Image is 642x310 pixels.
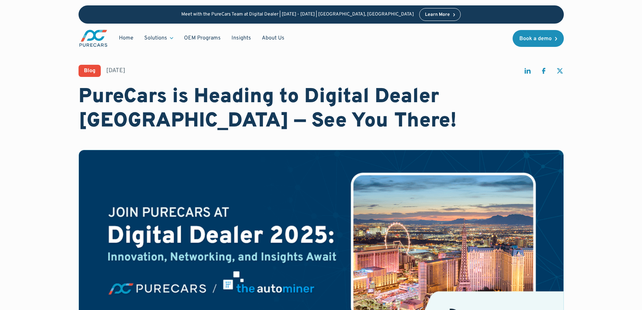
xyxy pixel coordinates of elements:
[519,36,552,41] div: Book a demo
[256,32,290,45] a: About Us
[114,32,139,45] a: Home
[84,68,95,74] div: Blog
[425,12,450,17] div: Learn More
[556,67,564,78] a: share on twitter
[79,29,108,48] a: main
[179,32,226,45] a: OEM Programs
[419,8,461,21] a: Learn More
[226,32,256,45] a: Insights
[106,66,125,75] div: [DATE]
[144,34,167,42] div: Solutions
[79,29,108,48] img: purecars logo
[139,32,179,45] div: Solutions
[513,30,564,47] a: Book a demo
[523,67,531,78] a: share on linkedin
[79,85,564,134] h1: PureCars is Heading to Digital Dealer [GEOGRAPHIC_DATA] — See You There!
[540,67,548,78] a: share on facebook
[181,12,414,18] p: Meet with the PureCars Team at Digital Dealer | [DATE] - [DATE] | [GEOGRAPHIC_DATA], [GEOGRAPHIC_...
